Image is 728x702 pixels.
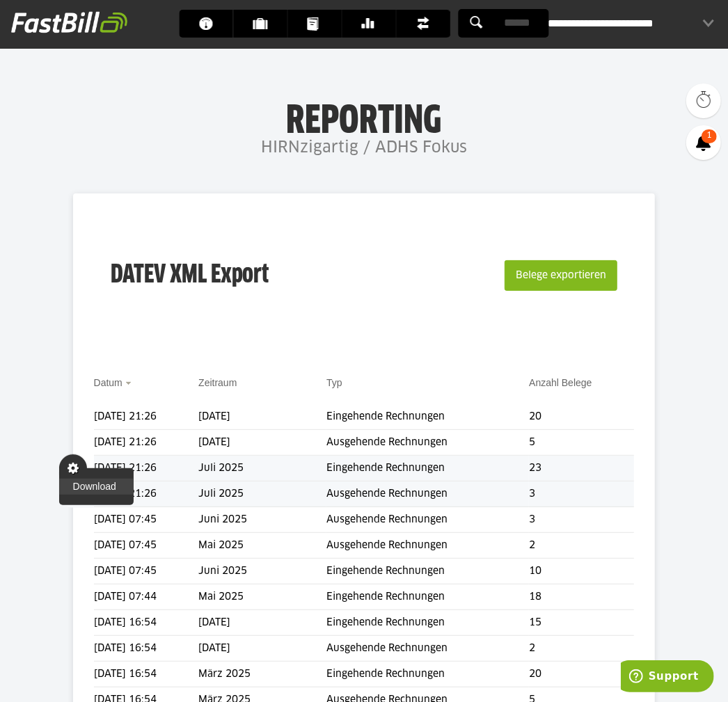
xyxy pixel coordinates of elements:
span: Banking [362,10,385,38]
span: Dokumente [308,10,331,38]
td: [DATE] 21:26 [94,430,199,456]
td: [DATE] 16:54 [94,636,199,662]
td: Eingehende Rechnungen [326,610,529,636]
a: Typ [326,377,342,388]
td: Ausgehende Rechnungen [326,507,529,533]
td: [DATE] 07:45 [94,533,199,559]
h3: DATEV XML Export [111,231,269,320]
td: 2 [529,636,634,662]
td: [DATE] 16:54 [94,610,199,636]
td: [DATE] 21:26 [94,404,199,430]
td: 15 [529,610,634,636]
td: Eingehende Rechnungen [326,584,529,610]
button: Belege exportieren [505,260,617,291]
span: 1 [702,129,717,143]
td: 3 [529,507,634,533]
a: Anzahl Belege [529,377,592,388]
span: Finanzen [416,10,439,38]
td: [DATE] [198,404,326,430]
td: 23 [529,456,634,481]
td: Juni 2025 [198,559,326,584]
td: Juli 2025 [198,456,326,481]
td: 20 [529,404,634,430]
td: Ausgehende Rechnungen [326,533,529,559]
td: 18 [529,584,634,610]
a: Dokumente [288,10,342,38]
td: Ausgehende Rechnungen [326,481,529,507]
td: Eingehende Rechnungen [326,456,529,481]
td: [DATE] [198,636,326,662]
td: [DATE] 21:26 [94,481,199,507]
td: Mai 2025 [198,533,326,559]
td: März 2025 [198,662,326,687]
td: [DATE] 16:54 [94,662,199,687]
a: Datum [94,377,122,388]
td: [DATE] 07:44 [94,584,199,610]
td: [DATE] [198,610,326,636]
td: Eingehende Rechnungen [326,662,529,687]
td: Mai 2025 [198,584,326,610]
td: 20 [529,662,634,687]
td: Juli 2025 [198,481,326,507]
td: [DATE] 07:45 [94,559,199,584]
img: sort_desc.gif [125,382,134,385]
a: Dashboard [180,10,233,38]
td: 5 [529,430,634,456]
td: Ausgehende Rechnungen [326,430,529,456]
a: Download [59,479,134,495]
iframe: Öffnet ein Widget, in dem Sie weitere Informationen finden [621,660,714,695]
span: Kunden [253,10,276,38]
td: [DATE] 21:26 [94,456,199,481]
td: Eingehende Rechnungen [326,404,529,430]
a: Banking [342,10,396,38]
td: [DATE] [198,430,326,456]
img: fastbill_logo_white.png [11,11,127,33]
td: Juni 2025 [198,507,326,533]
a: Zeitraum [198,377,237,388]
span: Dashboard [199,10,222,38]
td: 10 [529,559,634,584]
td: 3 [529,481,634,507]
td: Eingehende Rechnungen [326,559,529,584]
td: 2 [529,533,634,559]
td: Ausgehende Rechnungen [326,636,529,662]
h1: Reporting [139,98,589,134]
a: Kunden [234,10,287,38]
a: Finanzen [397,10,450,38]
a: 1 [686,125,721,160]
td: [DATE] 07:45 [94,507,199,533]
